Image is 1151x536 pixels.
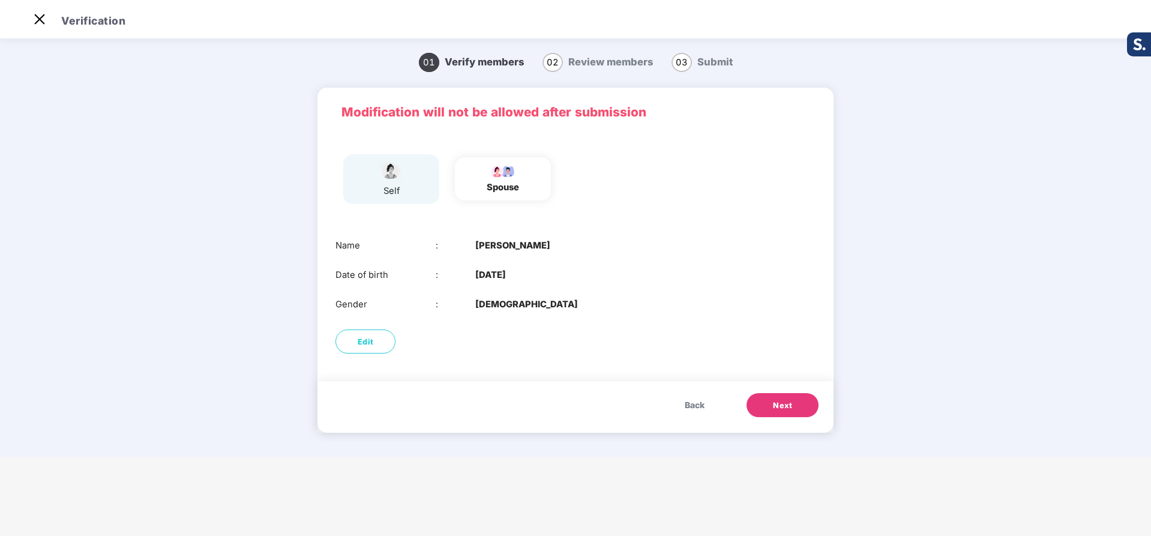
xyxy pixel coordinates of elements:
div: : [436,239,476,253]
button: Next [747,393,819,417]
span: Verify members [445,56,524,68]
button: Back [673,393,717,417]
img: svg+xml;base64,PHN2ZyBpZD0iU3BvdXNlX2ljb24iIHhtbG5zPSJodHRwOi8vd3d3LnczLm9yZy8yMDAwL3N2ZyIgd2lkdG... [376,160,406,181]
img: svg+xml;base64,PHN2ZyB4bWxucz0iaHR0cDovL3d3dy53My5vcmcvMjAwMC9zdmciIHdpZHRoPSI5Ny44OTciIGhlaWdodD... [488,163,518,178]
span: Review members [568,56,654,68]
span: 02 [542,53,563,72]
div: Date of birth [335,268,436,282]
div: : [436,298,476,312]
div: Name [335,239,436,253]
span: Back [685,399,705,412]
span: 01 [419,53,439,72]
div: spouse [487,181,519,194]
p: Modification will not be allowed after submission [341,103,810,122]
span: Submit [697,56,733,68]
b: [PERSON_NAME] [475,239,550,253]
div: : [436,268,476,282]
div: self [376,184,406,198]
button: Edit [335,330,395,354]
div: Gender [335,298,436,312]
span: Next [773,400,792,412]
span: Edit [358,336,374,348]
span: 03 [672,53,692,72]
b: [DATE] [475,268,506,282]
b: [DEMOGRAPHIC_DATA] [475,298,578,312]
